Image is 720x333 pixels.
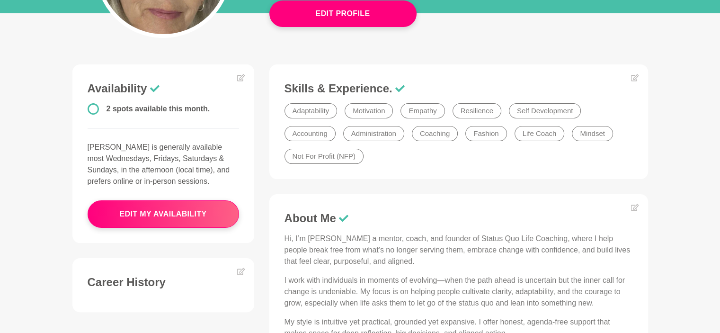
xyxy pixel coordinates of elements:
h3: Career History [88,275,239,289]
p: I work with individuals in moments of evolving—when the path ahead is uncertain but the inner cal... [284,275,633,309]
h3: About Me [284,211,633,225]
button: edit my availability [88,200,239,228]
h3: Availability [88,81,239,96]
span: 2 spots available this month. [107,105,210,113]
h3: Skills & Experience. [284,81,633,96]
p: Hi, I’m [PERSON_NAME] a mentor, coach, and founder of Status Quo Life Coaching, where I help peop... [284,233,633,267]
button: Edit Profile [269,0,417,27]
p: [PERSON_NAME] is generally available most Wednesdays, Fridays, Saturdays & Sundays, in the aftern... [88,142,239,187]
